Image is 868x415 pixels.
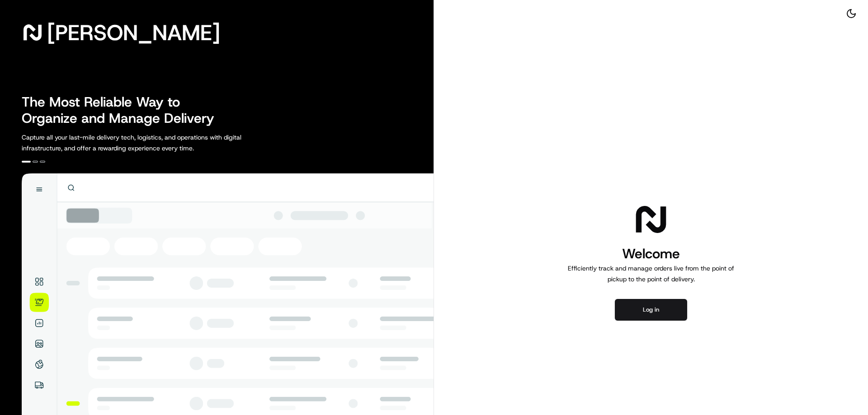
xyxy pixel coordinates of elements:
span: [PERSON_NAME] [47,23,220,42]
h1: Welcome [564,245,738,263]
p: Capture all your last-mile delivery tech, logistics, and operations with digital infrastructure, ... [22,132,282,154]
h2: The Most Reliable Way to Organize and Manage Delivery [22,94,224,126]
button: Log in [615,299,687,321]
p: Efficiently track and manage orders live from the point of pickup to the point of delivery. [564,263,738,284]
